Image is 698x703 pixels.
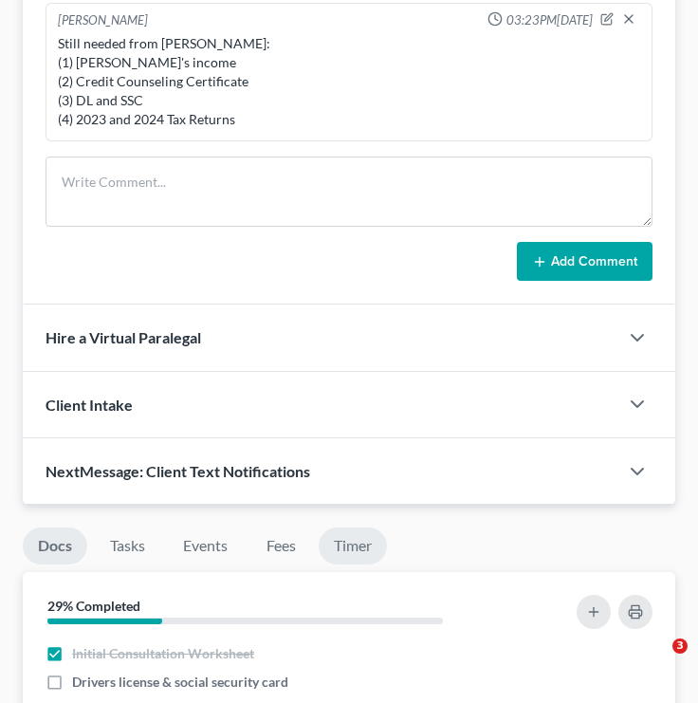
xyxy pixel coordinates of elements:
[250,527,311,564] a: Fees
[517,242,652,282] button: Add Comment
[168,527,243,564] a: Events
[72,673,288,692] span: Drivers license & social security card
[47,598,140,614] strong: 29% Completed
[46,328,201,346] span: Hire a Virtual Paralegal
[58,34,640,129] div: Still needed from [PERSON_NAME]: (1) [PERSON_NAME]'s income (2) Credit Counseling Certificate (3)...
[319,527,387,564] a: Timer
[46,462,310,480] span: NextMessage: Client Text Notifications
[95,527,160,564] a: Tasks
[72,644,254,663] span: Initial Consultation Worksheet
[58,11,148,30] div: [PERSON_NAME]
[672,638,688,654] span: 3
[46,396,133,414] span: Client Intake
[23,527,87,564] a: Docs
[506,11,593,29] span: 03:23PM[DATE]
[634,638,679,684] iframe: Intercom live chat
